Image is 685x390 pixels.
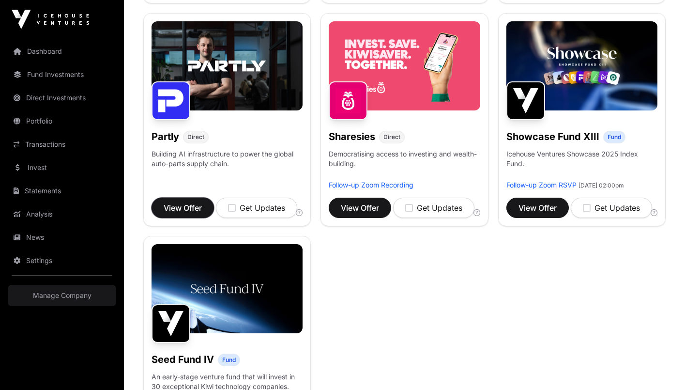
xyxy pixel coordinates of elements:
[8,227,116,248] a: News
[8,87,116,109] a: Direct Investments
[341,202,379,214] span: View Offer
[152,21,303,110] img: Partly-Banner.jpg
[518,202,557,214] span: View Offer
[578,182,624,189] span: [DATE] 02:00pm
[8,285,116,306] a: Manage Company
[393,198,474,218] button: Get Updates
[8,41,116,62] a: Dashboard
[152,149,303,180] p: Building AI infrastructure to power the global auto-parts supply chain.
[506,130,599,143] h1: Showcase Fund XIII
[329,81,367,120] img: Sharesies
[8,157,116,178] a: Invest
[222,356,236,364] span: Fund
[8,134,116,155] a: Transactions
[571,198,652,218] button: Get Updates
[187,133,204,141] span: Direct
[329,21,480,110] img: Sharesies-Banner.jpg
[152,198,214,218] button: View Offer
[637,343,685,390] iframe: Chat Widget
[405,202,462,214] div: Get Updates
[383,133,400,141] span: Direct
[152,353,214,366] h1: Seed Fund IV
[506,81,545,120] img: Showcase Fund XIII
[152,81,190,120] img: Partly
[583,202,640,214] div: Get Updates
[329,130,375,143] h1: Sharesies
[164,202,202,214] span: View Offer
[152,130,179,143] h1: Partly
[152,244,303,333] img: Seed-Fund-4_Banner.jpg
[506,181,577,189] a: Follow-up Zoom RSVP
[8,110,116,132] a: Portfolio
[8,64,116,85] a: Fund Investments
[8,250,116,271] a: Settings
[506,149,657,169] p: Icehouse Ventures Showcase 2025 Index Fund.
[329,149,480,180] p: Democratising access to investing and wealth-building.
[216,198,297,218] button: Get Updates
[8,180,116,202] a: Statements
[608,133,621,141] span: Fund
[506,198,569,218] button: View Offer
[12,10,89,29] img: Icehouse Ventures Logo
[329,198,391,218] button: View Offer
[8,203,116,225] a: Analysis
[228,202,285,214] div: Get Updates
[152,304,190,343] img: Seed Fund IV
[506,21,657,110] img: Showcase-Fund-Banner-1.jpg
[329,181,413,189] a: Follow-up Zoom Recording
